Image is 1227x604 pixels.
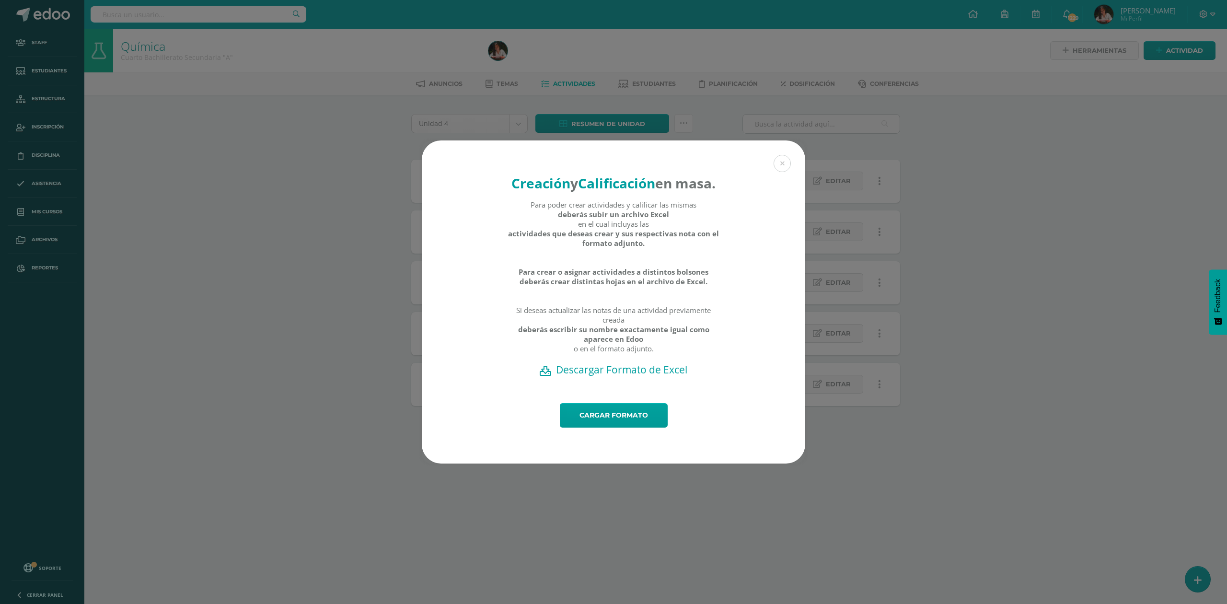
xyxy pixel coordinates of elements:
strong: deberás subir un archivo Excel [558,209,669,219]
strong: actividades que deseas crear y sus respectivas nota con el formato adjunto. [508,229,720,248]
div: Para poder crear actividades y calificar las mismas en el cual incluyas las Si deseas actualizar ... [508,200,720,363]
strong: y [570,174,578,192]
span: Feedback [1214,279,1222,313]
strong: Para crear o asignar actividades a distintos bolsones deberás crear distintas hojas en el archivo... [508,267,720,286]
a: Descargar Formato de Excel [439,363,788,376]
strong: Calificación [578,174,655,192]
a: Cargar formato [560,403,668,428]
button: Close (Esc) [774,155,791,172]
strong: Creación [511,174,570,192]
h4: en masa. [508,174,720,192]
strong: deberás escribir su nombre exactamente igual como aparece en Edoo [508,325,720,344]
button: Feedback - Mostrar encuesta [1209,269,1227,335]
